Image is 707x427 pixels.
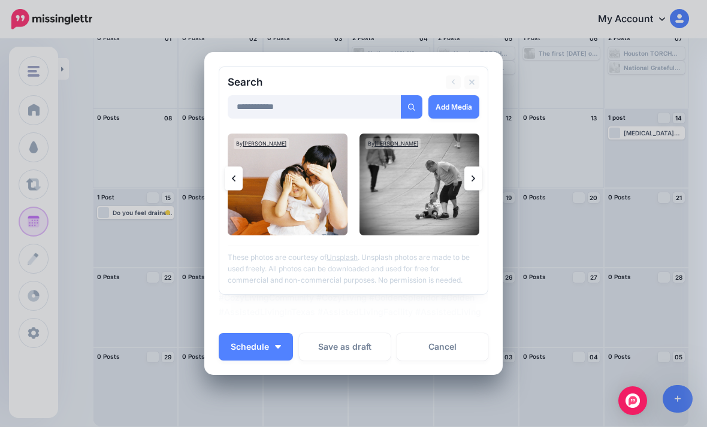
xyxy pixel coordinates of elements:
a: Unsplash [327,253,358,262]
span: Schedule [231,343,269,351]
a: Cancel [397,333,488,361]
a: [PERSON_NAME] [243,140,286,147]
div: Open Intercom Messenger [618,386,647,415]
a: [PERSON_NAME] [374,140,418,147]
button: Schedule [219,333,293,361]
div: By [365,138,421,149]
img: arrow-down-white.png [275,345,281,349]
div: By [234,138,289,149]
p: These photos are courtesy of . Unsplash photos are made to be used freely. All photos can be down... [228,245,479,286]
a: Add Media [428,95,479,119]
h2: Search [228,77,262,87]
button: Save as draft [299,333,391,361]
